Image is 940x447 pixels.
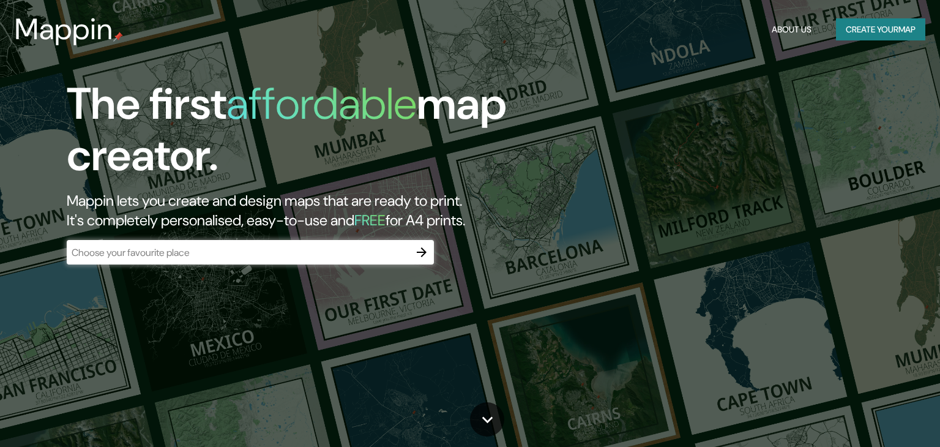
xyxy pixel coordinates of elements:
[15,12,113,47] h3: Mappin
[836,18,925,41] button: Create yourmap
[67,78,537,191] h1: The first map creator.
[226,75,417,132] h1: affordable
[767,18,816,41] button: About Us
[67,246,409,260] input: Choose your favourite place
[67,191,537,230] h2: Mappin lets you create and design maps that are ready to print. It's completely personalised, eas...
[113,32,123,42] img: mappin-pin
[354,211,386,230] h5: FREE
